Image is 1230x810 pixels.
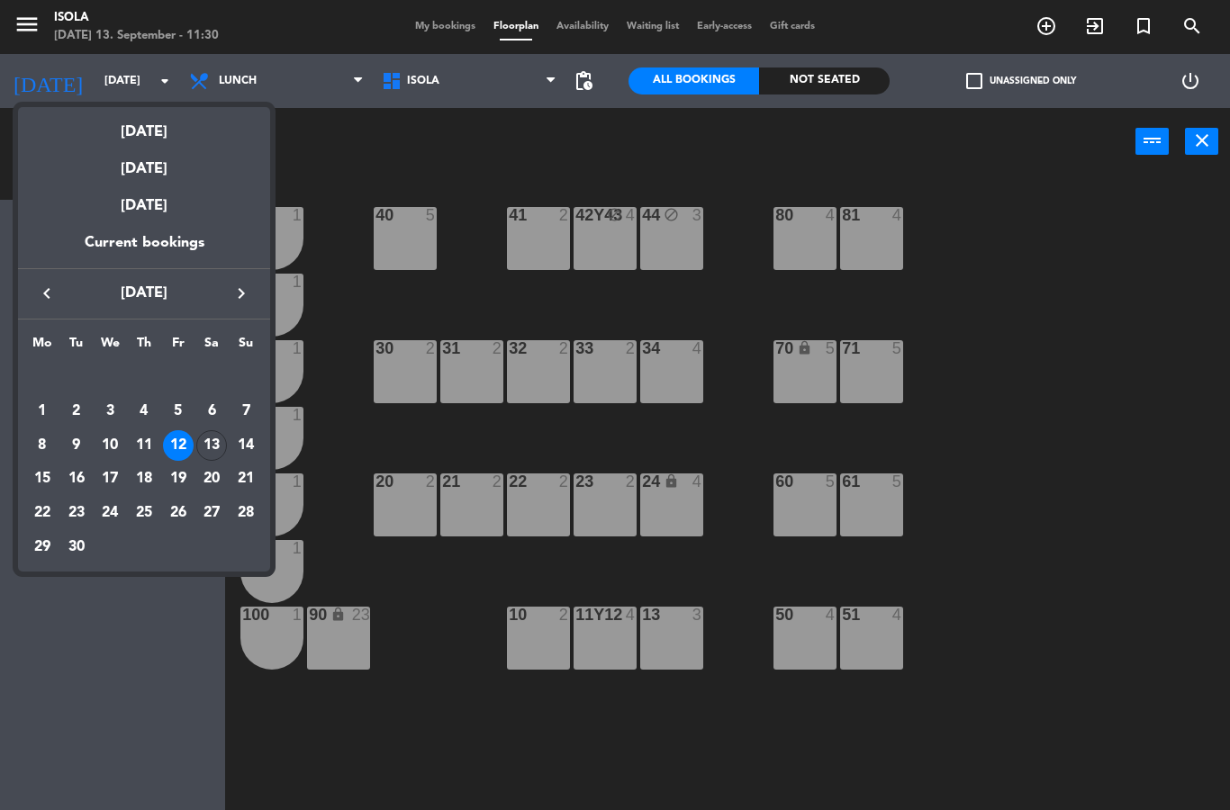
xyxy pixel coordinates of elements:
td: September 13, 2025 [195,428,230,463]
th: Sunday [229,333,263,361]
div: [DATE] [18,107,270,144]
div: 4 [129,396,159,427]
td: September 5, 2025 [161,394,195,428]
div: 21 [231,463,261,494]
td: September 11, 2025 [127,428,161,463]
td: September 6, 2025 [195,394,230,428]
td: September 25, 2025 [127,496,161,530]
i: keyboard_arrow_left [36,283,58,304]
div: 30 [61,532,92,562]
div: 6 [196,396,227,427]
span: [DATE] [63,282,225,305]
div: 8 [27,430,58,461]
div: 25 [129,498,159,528]
td: September 21, 2025 [229,462,263,496]
td: September 14, 2025 [229,428,263,463]
div: 12 [163,430,194,461]
button: keyboard_arrow_right [225,282,258,305]
div: 27 [196,498,227,528]
td: September 12, 2025 [161,428,195,463]
td: September 16, 2025 [59,462,94,496]
th: Wednesday [93,333,127,361]
td: September 17, 2025 [93,462,127,496]
div: 2 [61,396,92,427]
td: September 20, 2025 [195,462,230,496]
div: 18 [129,463,159,494]
i: keyboard_arrow_right [231,283,252,304]
td: September 22, 2025 [25,496,59,530]
td: SEP [25,360,263,394]
th: Friday [161,333,195,361]
div: 19 [163,463,194,494]
div: 22 [27,498,58,528]
th: Monday [25,333,59,361]
div: 1 [27,396,58,427]
div: 29 [27,532,58,562]
th: Saturday [195,333,230,361]
div: [DATE] [18,181,270,231]
td: September 9, 2025 [59,428,94,463]
div: 13 [196,430,227,461]
td: September 3, 2025 [93,394,127,428]
td: September 2, 2025 [59,394,94,428]
td: September 30, 2025 [59,530,94,564]
div: 5 [163,396,194,427]
div: 28 [231,498,261,528]
td: September 4, 2025 [127,394,161,428]
td: September 8, 2025 [25,428,59,463]
div: 20 [196,463,227,494]
div: 26 [163,498,194,528]
td: September 10, 2025 [93,428,127,463]
th: Tuesday [59,333,94,361]
td: September 15, 2025 [25,462,59,496]
div: 11 [129,430,159,461]
td: September 28, 2025 [229,496,263,530]
td: September 19, 2025 [161,462,195,496]
th: Thursday [127,333,161,361]
div: [DATE] [18,144,270,181]
div: 3 [95,396,125,427]
td: September 24, 2025 [93,496,127,530]
div: 14 [231,430,261,461]
button: keyboard_arrow_left [31,282,63,305]
div: 10 [95,430,125,461]
td: September 26, 2025 [161,496,195,530]
div: 9 [61,430,92,461]
td: September 18, 2025 [127,462,161,496]
td: September 29, 2025 [25,530,59,564]
td: September 27, 2025 [195,496,230,530]
div: Current bookings [18,231,270,268]
div: 15 [27,463,58,494]
div: 23 [61,498,92,528]
div: 7 [231,396,261,427]
div: 16 [61,463,92,494]
td: September 7, 2025 [229,394,263,428]
td: September 23, 2025 [59,496,94,530]
div: 17 [95,463,125,494]
td: September 1, 2025 [25,394,59,428]
div: 24 [95,498,125,528]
